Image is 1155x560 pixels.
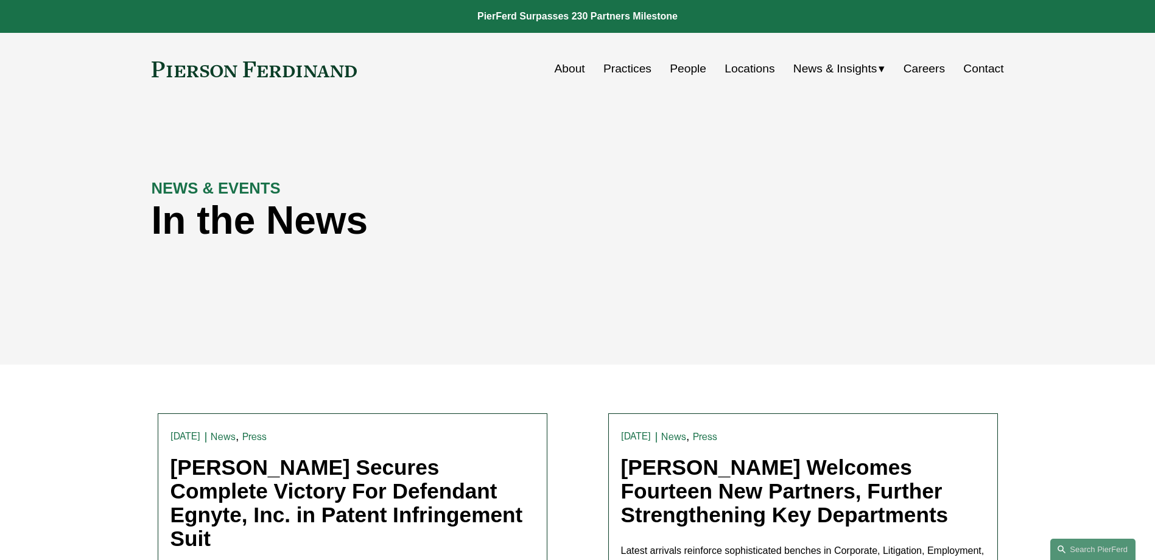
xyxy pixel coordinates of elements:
[152,198,791,243] h1: In the News
[152,180,281,197] strong: NEWS & EVENTS
[555,57,585,80] a: About
[793,57,885,80] a: folder dropdown
[236,430,239,443] span: ,
[793,58,877,80] span: News & Insights
[686,430,689,443] span: ,
[242,431,267,443] a: Press
[904,57,945,80] a: Careers
[693,431,718,443] a: Press
[211,431,236,443] a: News
[670,57,706,80] a: People
[603,57,651,80] a: Practices
[170,432,201,441] time: [DATE]
[963,57,1003,80] a: Contact
[725,57,774,80] a: Locations
[1050,539,1136,560] a: Search this site
[170,455,523,550] a: [PERSON_NAME] Secures Complete Victory For Defendant Egnyte, Inc. in Patent Infringement Suit
[621,455,949,526] a: [PERSON_NAME] Welcomes Fourteen New Partners, Further Strengthening Key Departments
[621,432,651,441] time: [DATE]
[661,431,686,443] a: News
